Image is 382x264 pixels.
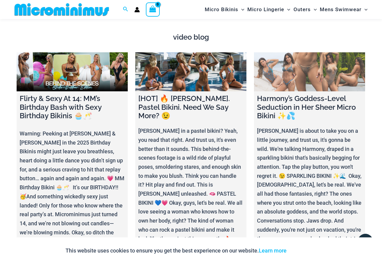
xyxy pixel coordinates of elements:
[291,243,317,258] button: Accept
[12,3,111,16] img: MM SHOP LOGO FLAT
[205,2,238,17] span: Micro Bikinis
[123,6,128,13] a: Search icon link
[311,2,317,17] span: Menu Toggle
[254,52,365,91] a: Harmony’s Goddess-Level Seduction in Her Sheer Micro Bikini ✨💦
[66,246,287,255] p: This website uses cookies to ensure you get the best experience on our website.
[20,94,125,120] h4: Flirty & Sexy At 14: MM’s Birthday Bash with Sexy Birthday Bikinis 🧁🥂
[257,94,362,120] h4: Harmony’s Goddess-Level Seduction in Her Sheer Micro Bikini ✨💦
[202,1,370,18] nav: Site Navigation
[203,2,246,17] a: Micro BikinisMenu ToggleMenu Toggle
[247,2,284,17] span: Micro Lingerie
[138,94,243,120] h4: [HOT] 🔥 [PERSON_NAME]. Pastel Bikini. Need We Say More? 😉
[284,2,290,17] span: Menu Toggle
[361,2,368,17] span: Menu Toggle
[292,2,318,17] a: OutersMenu ToggleMenu Toggle
[17,33,365,42] h4: video blog
[294,2,311,17] span: Outers
[134,7,140,12] a: Account icon link
[257,126,362,261] p: [PERSON_NAME] is about to take you on a little journey, and trust us, it's gonna be wild. We're t...
[259,247,287,254] a: Learn more
[320,2,361,17] span: Mens Swimwear
[146,2,160,16] a: View Shopping Cart, empty
[318,2,369,17] a: Mens SwimwearMenu ToggleMenu Toggle
[246,2,292,17] a: Micro LingerieMenu ToggleMenu Toggle
[138,126,243,252] p: [PERSON_NAME] in a pastel bikini? Yeah, you read that right. And trust us, it's even better than ...
[238,2,244,17] span: Menu Toggle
